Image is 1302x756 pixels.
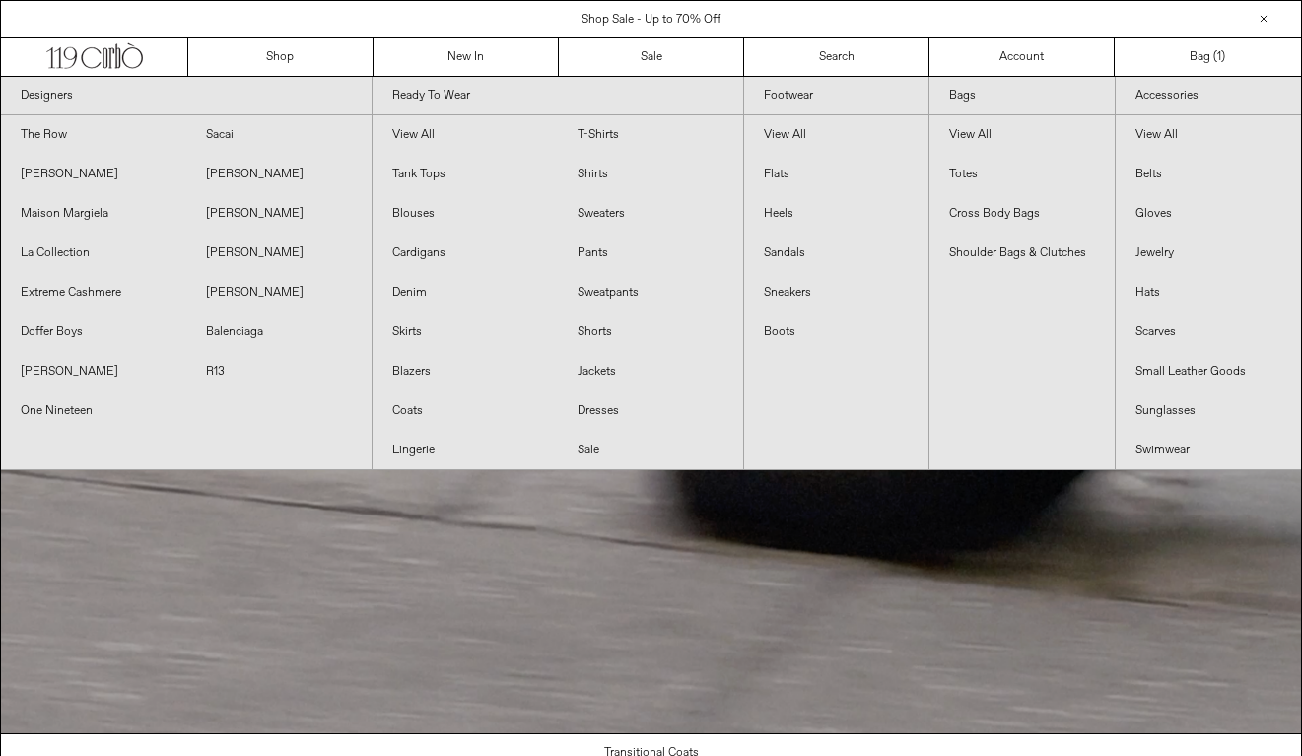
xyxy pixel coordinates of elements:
a: Jackets [558,352,743,391]
a: Swimwear [1116,431,1301,470]
a: Cardigans [373,234,558,273]
a: Sale [559,38,744,76]
a: [PERSON_NAME] [186,155,372,194]
a: The Row [1,115,186,155]
a: Heels [744,194,929,234]
a: Coats [373,391,558,431]
a: Doffer Boys [1,312,186,352]
a: Ready To Wear [373,77,743,115]
a: [PERSON_NAME] [1,155,186,194]
a: Shop Sale - Up to 70% Off [582,12,720,28]
a: Skirts [373,312,558,352]
a: Shorts [558,312,743,352]
span: 1 [1217,49,1221,65]
a: View All [929,115,1115,155]
a: Hats [1116,273,1301,312]
a: Bags [929,77,1115,115]
a: Sandals [744,234,929,273]
a: Sacai [186,115,372,155]
a: Footwear [744,77,929,115]
a: Denim [373,273,558,312]
span: ) [1217,48,1225,66]
a: Your browser does not support the video tag. [1,722,1301,738]
a: Sweaters [558,194,743,234]
a: La Collection [1,234,186,273]
a: New In [374,38,559,76]
a: Dresses [558,391,743,431]
a: [PERSON_NAME] [186,234,372,273]
a: Small Leather Goods [1116,352,1301,391]
a: Sneakers [744,273,929,312]
a: Extreme Cashmere [1,273,186,312]
a: Account [929,38,1115,76]
a: Belts [1116,155,1301,194]
a: Shop [188,38,374,76]
a: Totes [929,155,1115,194]
a: Sweatpants [558,273,743,312]
a: Blouses [373,194,558,234]
a: Bag () [1115,38,1300,76]
a: Pants [558,234,743,273]
a: Search [744,38,929,76]
a: [PERSON_NAME] [186,273,372,312]
a: Sunglasses [1116,391,1301,431]
a: Cross Body Bags [929,194,1115,234]
a: Tank Tops [373,155,558,194]
a: View All [373,115,558,155]
a: Designers [1,77,372,115]
a: Jewelry [1116,234,1301,273]
a: View All [1116,115,1301,155]
a: Shirts [558,155,743,194]
a: Balenciaga [186,312,372,352]
a: Maison Margiela [1,194,186,234]
a: Flats [744,155,929,194]
a: One Nineteen [1,391,186,431]
a: Gloves [1116,194,1301,234]
a: Shoulder Bags & Clutches [929,234,1115,273]
a: Boots [744,312,929,352]
a: T-Shirts [558,115,743,155]
a: View All [744,115,929,155]
a: Blazers [373,352,558,391]
a: Accessories [1116,77,1301,115]
a: [PERSON_NAME] [1,352,186,391]
a: [PERSON_NAME] [186,194,372,234]
a: Sale [558,431,743,470]
a: Lingerie [373,431,558,470]
a: R13 [186,352,372,391]
a: Scarves [1116,312,1301,352]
